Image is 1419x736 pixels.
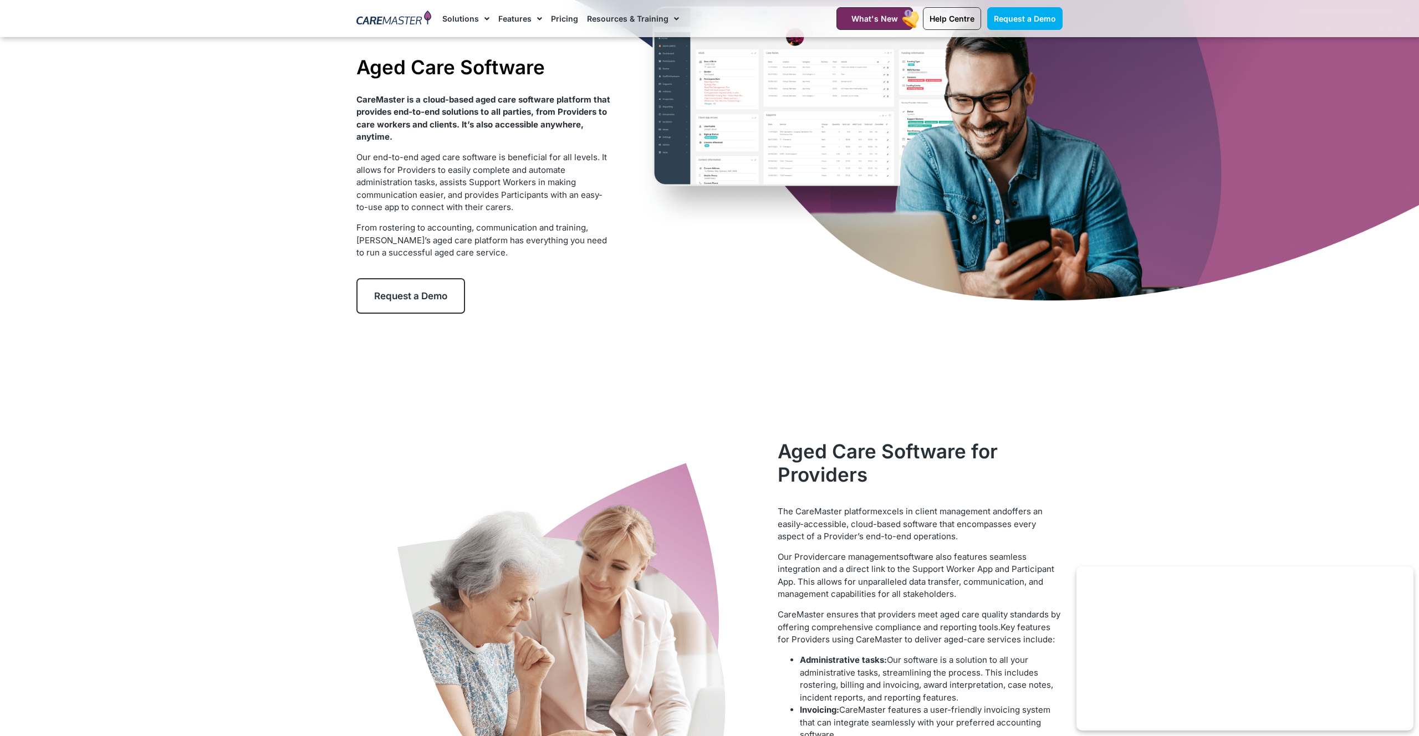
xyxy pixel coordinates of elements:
iframe: Popup CTA [1076,566,1413,730]
a: What's New [836,7,913,30]
span: Our Provider [778,551,828,562]
img: CareMaster Logo [356,11,431,27]
a: Request a Demo [356,278,465,314]
strong: CareMaster is a cloud-based aged care software platform that provides end-to-end solutions to all... [356,94,610,142]
a: Request a Demo [987,7,1063,30]
span: Request a Demo [374,290,447,301]
span: offers an easily-accessible, cloud-based software that encompasses every aspect of a Provider’s e... [778,506,1043,541]
p: excels in client management and [778,505,1063,543]
a: Help Centre [923,7,981,30]
h2: Aged Care Software for Providers [778,439,1063,486]
p: care management [778,551,1063,601]
p: CareMaster ensures that providers meet aged care quality standards by offering comprehensive comp... [778,609,1063,646]
span: Our end-to-end aged care software is beneficial for all levels. It allows for Providers to easily... [356,152,607,212]
span: Request a Demo [994,14,1056,23]
span: Our software is a solution to all your administrative tasks, streamlining the process. This inclu... [800,655,1053,703]
span: The CareMaster platform [778,506,877,517]
span: What's New [851,14,898,23]
h1: Aged Care Software [356,55,611,79]
b: Invoicing: [800,704,839,715]
span: From rostering to accounting, communication and training, [PERSON_NAME]’s aged care platform has ... [356,222,607,258]
span: Help Centre [930,14,974,23]
span: software also features seamless integration and a direct link to the Support Worker App and Parti... [778,551,1054,600]
b: Administrative tasks: [800,655,887,665]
